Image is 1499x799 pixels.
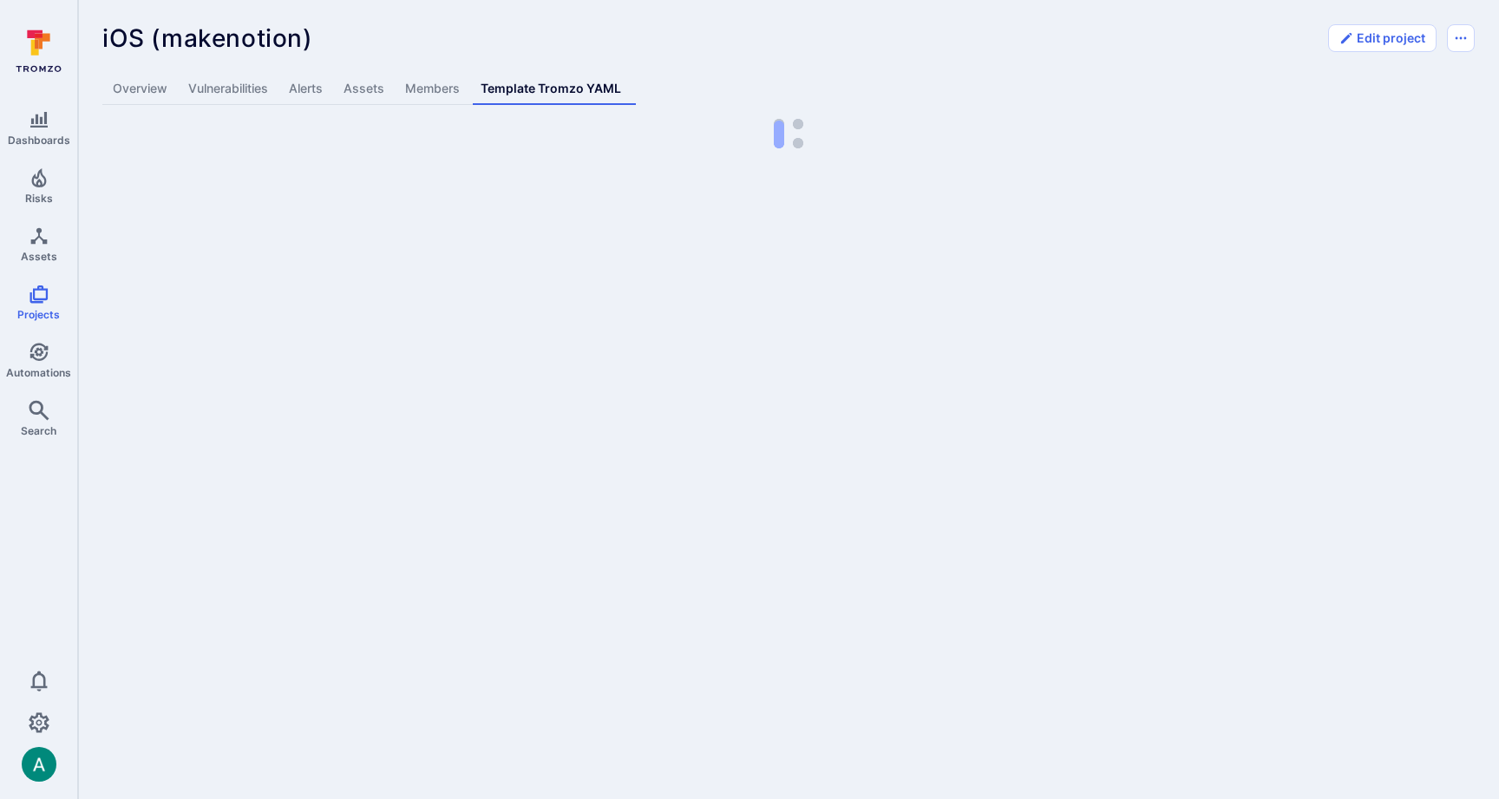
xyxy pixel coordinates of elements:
a: Vulnerabilities [178,73,278,105]
div: Arjan Dehar [22,747,56,782]
span: iOS (makenotion) [102,23,313,53]
span: Dashboards [8,134,70,147]
a: Overview [102,73,178,105]
span: Projects [17,308,60,321]
span: Search [21,424,56,437]
img: ACg8ocLSa5mPYBaXNx3eFu_EmspyJX0laNWN7cXOFirfQ7srZveEpg=s96-c [22,747,56,782]
span: Risks [25,192,53,205]
button: Edit project [1328,24,1437,52]
a: Members [395,73,470,105]
a: Alerts [278,73,333,105]
div: loading spinner [102,119,1475,148]
img: Loading... [774,119,803,148]
a: Template Tromzo YAML [470,73,632,105]
span: Assets [21,250,57,263]
span: Automations [6,366,71,379]
button: Options menu [1447,24,1475,52]
a: Assets [333,73,395,105]
div: Project tabs [102,73,1475,105]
